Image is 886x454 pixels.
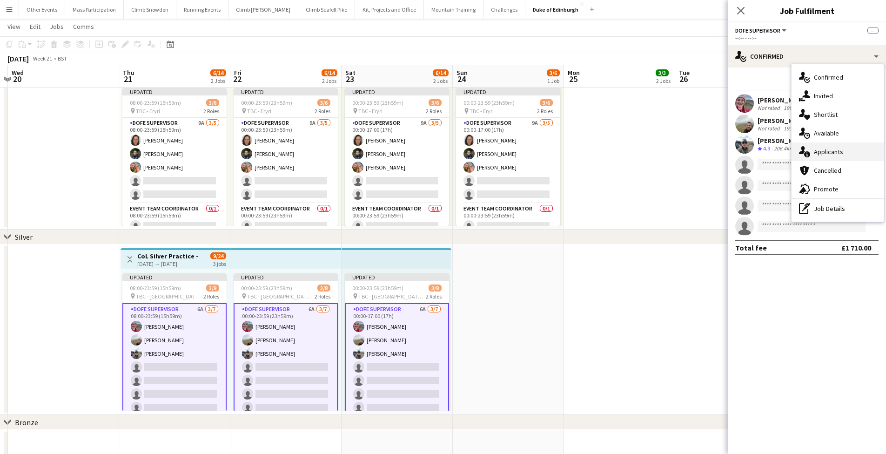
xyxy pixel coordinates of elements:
[358,108,383,115] span: TBC - Eryri
[315,293,330,300] span: 2 Roles
[210,69,226,76] span: 6/14
[26,20,44,33] a: Edit
[429,99,442,106] span: 3/6
[30,22,40,31] span: Edit
[867,27,879,34] span: --
[433,77,448,84] div: 2 Jobs
[656,77,671,84] div: 2 Jobs
[137,260,198,267] div: [DATE] → [DATE]
[19,0,65,19] button: Other Events
[433,69,449,76] span: 6/14
[470,108,494,115] span: TBC - Eryri
[355,0,424,19] button: Kit, Projects and Office
[792,124,884,142] div: Available
[735,34,879,41] div: --:-- - --:--
[345,273,449,281] div: Updated
[352,285,403,291] span: 00:00-23:59 (23h59m)
[211,77,226,84] div: 2 Jobs
[213,259,226,267] div: 3 jobs
[345,88,449,95] div: Updated
[121,74,134,84] span: 21
[233,74,242,84] span: 22
[136,293,203,300] span: TBC - [GEOGRAPHIC_DATA] Area
[735,243,767,252] div: Total fee
[566,74,580,84] span: 25
[234,88,338,226] app-job-card: Updated00:00-23:59 (23h59m)3/6 TBC - Eryri2 RolesDofE Supervisor9A3/500:00-23:59 (23h59m)[PERSON_...
[426,293,442,300] span: 2 Roles
[758,96,817,104] div: [PERSON_NAME]
[234,273,338,281] div: Updated
[735,27,780,34] span: DofE Supervisor
[679,68,690,77] span: Tue
[758,116,817,125] div: [PERSON_NAME]
[792,142,884,161] div: Applicants
[50,22,64,31] span: Jobs
[122,88,227,226] app-job-card: Updated08:00-23:59 (15h59m)3/6 TBC - Eryri2 RolesDofE Supervisor9A3/508:00-23:59 (15h59m)[PERSON_...
[247,108,271,115] span: TBC - Eryri
[792,161,884,180] div: Cancelled
[345,88,449,226] app-job-card: Updated00:00-23:59 (23h59m)3/6 TBC - Eryri2 RolesDofE Supervisor9A3/500:00-17:00 (17h)[PERSON_NAM...
[345,273,449,411] app-job-card: Updated00:00-23:59 (23h59m)3/8 TBC - [GEOGRAPHIC_DATA] Area2 RolesDofE Supervisor6A3/700:00-17:00...
[203,293,219,300] span: 2 Roles
[345,68,356,77] span: Sat
[210,252,226,259] span: 9/24
[424,0,483,19] button: Mountain Training
[322,77,337,84] div: 2 Jobs
[483,0,525,19] button: Challenges
[122,203,227,235] app-card-role: Event Team Coordinator0/108:00-23:59 (15h59m)
[122,273,227,411] app-job-card: Updated08:00-23:59 (15h59m)3/8 TBC - [GEOGRAPHIC_DATA] Area2 RolesDofE Supervisor6A3/708:00-23:59...
[772,145,796,153] div: 206.4km
[4,20,24,33] a: View
[137,252,198,260] h3: CoL Silver Practice -
[456,88,560,226] app-job-card: Updated00:00-23:59 (23h59m)3/6 TBC - Eryri2 RolesDofE Supervisor9A3/500:00-17:00 (17h)[PERSON_NAM...
[429,285,442,291] span: 3/8
[456,88,560,95] div: Updated
[7,54,29,63] div: [DATE]
[176,0,228,19] button: Running Events
[455,74,468,84] span: 24
[758,136,807,145] div: [PERSON_NAME]
[728,45,886,68] div: Confirmed
[315,108,330,115] span: 2 Roles
[298,0,355,19] button: Climb Scafell Pike
[792,68,884,87] div: Confirmed
[344,74,356,84] span: 23
[122,118,227,203] app-card-role: DofE Supervisor9A3/508:00-23:59 (15h59m)[PERSON_NAME][PERSON_NAME][PERSON_NAME]
[46,20,67,33] a: Jobs
[15,232,33,242] div: Silver
[322,69,337,76] span: 6/14
[547,77,559,84] div: 1 Job
[247,293,315,300] span: TBC - [GEOGRAPHIC_DATA] Area
[547,69,560,76] span: 3/6
[792,105,884,124] div: Shortlist
[234,68,242,77] span: Fri
[234,118,338,203] app-card-role: DofE Supervisor9A3/500:00-23:59 (23h59m)[PERSON_NAME][PERSON_NAME][PERSON_NAME]
[7,22,20,31] span: View
[792,87,884,105] div: Invited
[12,68,24,77] span: Wed
[358,293,426,300] span: TBC - [GEOGRAPHIC_DATA] Area
[568,68,580,77] span: Mon
[228,0,298,19] button: Climb [PERSON_NAME]
[124,0,176,19] button: Climb Snowdon
[426,108,442,115] span: 2 Roles
[69,20,98,33] a: Comms
[234,273,338,411] app-job-card: Updated00:00-23:59 (23h59m)3/8 TBC - [GEOGRAPHIC_DATA] Area2 RolesDofE Supervisor6A3/700:00-23:59...
[345,118,449,203] app-card-role: DofE Supervisor9A3/500:00-17:00 (17h)[PERSON_NAME][PERSON_NAME][PERSON_NAME]
[540,99,553,106] span: 3/6
[234,303,338,418] app-card-role: DofE Supervisor6A3/700:00-23:59 (23h59m)[PERSON_NAME][PERSON_NAME][PERSON_NAME]
[463,99,515,106] span: 00:00-23:59 (23h59m)
[234,88,338,95] div: Updated
[678,74,690,84] span: 26
[728,5,886,17] h3: Job Fulfilment
[65,0,124,19] button: Mass Participation
[317,99,330,106] span: 3/6
[456,203,560,235] app-card-role: Event Team Coordinator0/100:00-23:59 (23h59m)
[782,125,805,132] div: 193.4km
[525,0,586,19] button: Duke of Edinburgh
